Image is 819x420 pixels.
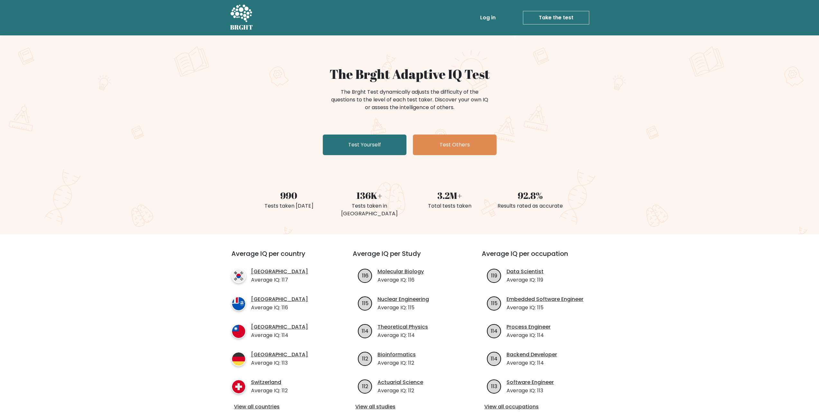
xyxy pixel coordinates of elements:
a: [GEOGRAPHIC_DATA] [251,268,308,275]
text: 114 [491,327,498,334]
div: 92.8% [494,189,567,202]
text: 115 [491,299,498,307]
a: Embedded Software Engineer [507,295,583,303]
a: [GEOGRAPHIC_DATA] [251,351,308,359]
text: 114 [362,327,368,334]
text: 116 [362,272,368,279]
a: [GEOGRAPHIC_DATA] [251,295,308,303]
a: Software Engineer [507,378,554,386]
a: Molecular Biology [377,268,424,275]
a: Test Others [413,135,497,155]
div: Tests taken [DATE] [253,202,325,210]
a: Actuarial Science [377,378,423,386]
div: Total tests taken [414,202,486,210]
p: Average IQ: 112 [251,387,288,395]
a: BRGHT [230,3,253,33]
a: Data Scientist [507,268,544,275]
text: 114 [491,355,498,362]
p: Average IQ: 119 [507,276,544,284]
div: 3.2M+ [414,189,486,202]
p: Average IQ: 117 [251,276,308,284]
a: View all countries [234,403,327,411]
a: View all studies [355,403,464,411]
p: Average IQ: 116 [377,276,424,284]
p: Average IQ: 113 [507,387,554,395]
h1: The Brght Adaptive IQ Test [253,66,567,82]
p: Average IQ: 114 [377,331,428,339]
h5: BRGHT [230,23,253,31]
text: 112 [362,355,368,362]
img: country [231,324,246,339]
img: country [231,296,246,311]
a: Nuclear Engineering [377,295,429,303]
img: country [231,379,246,394]
a: Backend Developer [507,351,557,359]
h3: Average IQ per country [231,250,330,265]
text: 119 [491,272,497,279]
a: View all occupations [484,403,593,411]
text: 112 [362,382,368,390]
a: Process Engineer [507,323,551,331]
p: Average IQ: 114 [507,359,557,367]
p: Average IQ: 112 [377,359,416,367]
div: 136K+ [333,189,406,202]
text: 113 [491,382,497,390]
p: Average IQ: 112 [377,387,423,395]
p: Average IQ: 113 [251,359,308,367]
img: country [231,352,246,366]
p: Average IQ: 116 [251,304,308,312]
a: Switzerland [251,378,288,386]
a: Bioinformatics [377,351,416,359]
h3: Average IQ per occupation [482,250,595,265]
a: Theoretical Physics [377,323,428,331]
div: The Brght Test dynamically adjusts the difficulty of the questions to the level of each test take... [329,88,490,111]
a: Take the test [523,11,589,24]
a: [GEOGRAPHIC_DATA] [251,323,308,331]
div: 990 [253,189,325,202]
text: 115 [362,299,368,307]
div: Results rated as accurate [494,202,567,210]
p: Average IQ: 114 [507,331,551,339]
img: country [231,269,246,283]
a: Test Yourself [323,135,406,155]
p: Average IQ: 115 [377,304,429,312]
a: Log in [478,11,498,24]
h3: Average IQ per Study [353,250,466,265]
div: Tests taken in [GEOGRAPHIC_DATA] [333,202,406,218]
p: Average IQ: 115 [507,304,583,312]
p: Average IQ: 114 [251,331,308,339]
